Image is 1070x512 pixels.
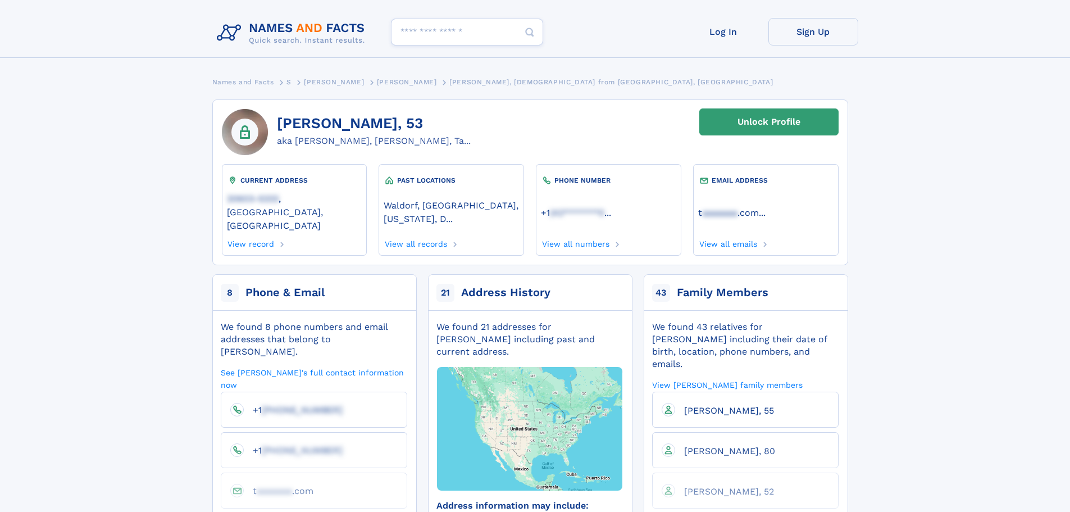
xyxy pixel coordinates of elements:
a: View record [227,236,275,248]
span: [PERSON_NAME] [377,78,437,86]
div: Unlock Profile [737,109,800,135]
h1: [PERSON_NAME], 53 [277,115,471,132]
a: taaaaaaa.com [244,485,313,496]
div: PAST LOCATIONS [384,175,518,186]
span: [PERSON_NAME] [304,78,364,86]
a: Unlock Profile [699,108,839,135]
span: S [286,78,292,86]
input: search input [391,19,543,46]
div: CURRENT ADDRESS [227,175,362,186]
a: S [286,75,292,89]
div: aka [PERSON_NAME], [PERSON_NAME], Ta... [277,134,471,148]
a: Waldorf, [GEOGRAPHIC_DATA] [384,199,516,211]
a: taaaaaaa.com [698,206,759,218]
a: [US_STATE], D... [384,212,453,224]
div: PHONE NUMBER [541,175,676,186]
div: We found 8 phone numbers and email addresses that belong to [PERSON_NAME]. [221,321,407,358]
a: ... [541,207,676,218]
span: [PHONE_NUMBER] [262,405,343,415]
a: See [PERSON_NAME]'s full contact information now [221,367,407,390]
span: [PERSON_NAME], 80 [684,446,775,456]
span: aaaaaaa [702,207,737,218]
a: +1[PHONE_NUMBER] [244,445,343,455]
a: View all numbers [541,236,609,248]
div: We found 21 addresses for [PERSON_NAME] including past and current address. [436,321,623,358]
a: [PERSON_NAME], 52 [675,486,774,496]
a: Names and Facts [212,75,274,89]
span: [PERSON_NAME], 52 [684,486,774,497]
span: aaaaaaa [257,486,292,496]
span: 21 [436,284,454,302]
a: View all emails [698,236,757,248]
a: [PERSON_NAME] [377,75,437,89]
img: Logo Names and Facts [212,18,374,48]
a: +1[PHONE_NUMBER] [244,404,343,415]
span: 20603-5333 [227,193,279,204]
div: Phone & Email [245,285,325,301]
span: [PHONE_NUMBER] [262,445,343,456]
a: Sign Up [768,18,858,46]
div: Address information may include: [436,500,623,512]
a: [PERSON_NAME] [304,75,364,89]
div: We found 43 relatives for [PERSON_NAME] including their date of birth, location, phone numbers, a... [652,321,839,370]
a: [PERSON_NAME], 55 [675,405,774,415]
div: , [384,193,518,229]
button: Search Button [516,19,543,46]
div: EMAIL ADDRESS [698,175,833,186]
span: 43 [652,284,670,302]
a: View [PERSON_NAME] family members [652,379,803,390]
a: 20603-5333, [GEOGRAPHIC_DATA], [GEOGRAPHIC_DATA] [227,192,362,231]
span: 8 [221,284,239,302]
a: View all records [384,236,447,248]
div: Family Members [677,285,768,301]
a: Log In [679,18,768,46]
span: [PERSON_NAME], [DEMOGRAPHIC_DATA] from [GEOGRAPHIC_DATA], [GEOGRAPHIC_DATA] [449,78,773,86]
a: [PERSON_NAME], 80 [675,445,775,456]
div: Address History [461,285,550,301]
span: [PERSON_NAME], 55 [684,405,774,416]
